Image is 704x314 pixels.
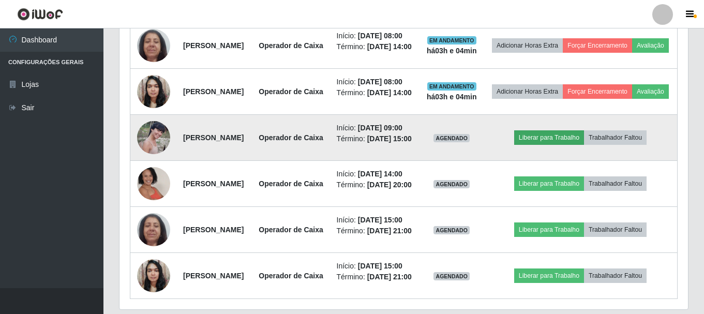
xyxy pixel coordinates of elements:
strong: Operador de Caixa [259,87,323,96]
li: Início: [337,215,414,226]
span: AGENDADO [433,180,470,188]
button: Trabalhador Faltou [584,130,647,145]
button: Adicionar Horas Extra [492,38,563,53]
strong: há 03 h e 04 min [427,47,477,55]
time: [DATE] 15:00 [358,216,402,224]
button: Forçar Encerramento [563,84,632,99]
strong: [PERSON_NAME] [183,133,244,142]
strong: [PERSON_NAME] [183,272,244,280]
li: Término: [337,272,414,282]
strong: [PERSON_NAME] [183,87,244,96]
time: [DATE] 21:00 [367,273,412,281]
li: Início: [337,261,414,272]
span: AGENDADO [433,272,470,280]
img: 1709656431175.jpeg [137,207,170,251]
span: EM ANDAMENTO [427,36,476,44]
li: Início: [337,169,414,180]
button: Adicionar Horas Extra [492,84,563,99]
strong: [PERSON_NAME] [183,180,244,188]
strong: Operador de Caixa [259,226,323,234]
time: [DATE] 20:00 [367,181,412,189]
strong: Operador de Caixa [259,272,323,280]
img: 1617198337870.jpeg [137,121,170,154]
img: 1736008247371.jpeg [137,253,170,297]
strong: Operador de Caixa [259,180,323,188]
img: CoreUI Logo [17,8,63,21]
button: Liberar para Trabalho [514,130,584,145]
img: 1709656431175.jpeg [137,23,170,67]
button: Forçar Encerramento [563,38,632,53]
button: Trabalhador Faltou [584,222,647,237]
li: Início: [337,77,414,87]
li: Término: [337,180,414,190]
button: Avaliação [632,84,669,99]
button: Trabalhador Faltou [584,268,647,283]
span: EM ANDAMENTO [427,82,476,91]
strong: Operador de Caixa [259,41,323,50]
button: Liberar para Trabalho [514,176,584,191]
strong: Operador de Caixa [259,133,323,142]
button: Avaliação [632,38,669,53]
li: Término: [337,226,414,236]
strong: há 03 h e 04 min [427,93,477,101]
time: [DATE] 09:00 [358,124,402,132]
button: Trabalhador Faltou [584,176,647,191]
li: Término: [337,41,414,52]
img: 1736008247371.jpeg [137,69,170,113]
strong: [PERSON_NAME] [183,226,244,234]
time: [DATE] 15:00 [367,134,412,143]
time: [DATE] 08:00 [358,78,402,86]
time: [DATE] 14:00 [367,42,412,51]
button: Liberar para Trabalho [514,222,584,237]
time: [DATE] 21:00 [367,227,412,235]
time: [DATE] 08:00 [358,32,402,40]
strong: [PERSON_NAME] [183,41,244,50]
li: Início: [337,123,414,133]
img: 1689018111072.jpeg [137,160,170,207]
time: [DATE] 14:00 [367,88,412,97]
span: AGENDADO [433,226,470,234]
button: Liberar para Trabalho [514,268,584,283]
li: Início: [337,31,414,41]
li: Término: [337,133,414,144]
li: Término: [337,87,414,98]
time: [DATE] 15:00 [358,262,402,270]
time: [DATE] 14:00 [358,170,402,178]
span: AGENDADO [433,134,470,142]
